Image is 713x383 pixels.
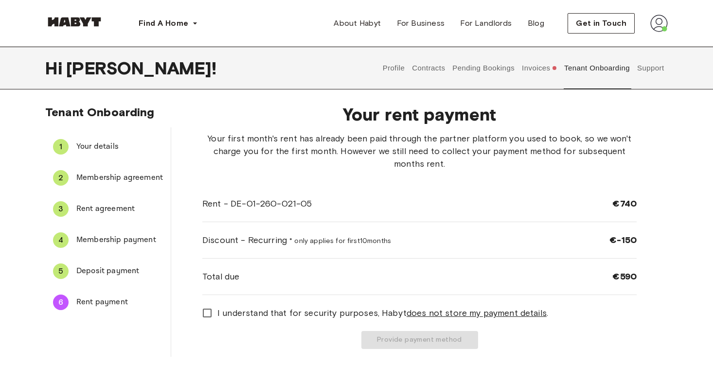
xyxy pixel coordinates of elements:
div: user profile tabs [379,47,668,89]
u: does not store my payment details [407,308,547,318]
a: About Habyt [326,14,389,33]
span: €590 [612,271,637,282]
div: 2Membership agreement [45,166,171,190]
span: Deposit payment [76,265,163,277]
img: Habyt [45,17,104,27]
button: Tenant Onboarding [563,47,631,89]
span: Find A Home [139,17,188,29]
span: For Landlords [460,17,512,29]
a: For Business [389,14,453,33]
span: About Habyt [334,17,381,29]
div: 2 [53,170,69,186]
button: Contracts [411,47,446,89]
a: Blog [520,14,553,33]
span: Hi [45,58,66,78]
span: Rent payment [76,296,163,308]
span: Discount - Recurring [202,234,391,246]
span: Total due [202,270,239,283]
span: Rent agreement [76,203,163,215]
div: 5Deposit payment [45,260,171,283]
button: Get in Touch [568,13,635,34]
span: €-150 [609,234,637,246]
div: 1 [53,139,69,155]
div: 6Rent payment [45,291,171,314]
span: * only applies for first 10 months [289,237,391,245]
button: Profile [381,47,406,89]
span: Membership payment [76,234,163,246]
span: [PERSON_NAME] ! [66,58,216,78]
button: Invoices [521,47,558,89]
button: Find A Home [131,14,206,33]
span: Membership agreement [76,172,163,184]
span: €740 [612,198,637,209]
img: avatar [650,15,668,32]
div: 1Your details [45,135,171,158]
span: Get in Touch [576,17,626,29]
div: 4Membership payment [45,228,171,252]
div: 4 [53,232,69,248]
button: Pending Bookings [451,47,516,89]
div: 3 [53,201,69,217]
div: 6 [53,295,69,310]
span: Your first month's rent has already been paid through the partner platform you used to book, so w... [202,132,637,170]
a: For Landlords [452,14,519,33]
span: Blog [528,17,545,29]
button: Support [636,47,665,89]
span: I understand that for security purposes, Habyt . [217,307,548,319]
span: Tenant Onboarding [45,105,155,119]
span: Your rent payment [202,104,637,124]
span: Your details [76,141,163,153]
div: 5 [53,263,69,279]
span: Rent - DE-01-260-021-05 [202,197,312,210]
div: 3Rent agreement [45,197,171,221]
span: For Business [397,17,445,29]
